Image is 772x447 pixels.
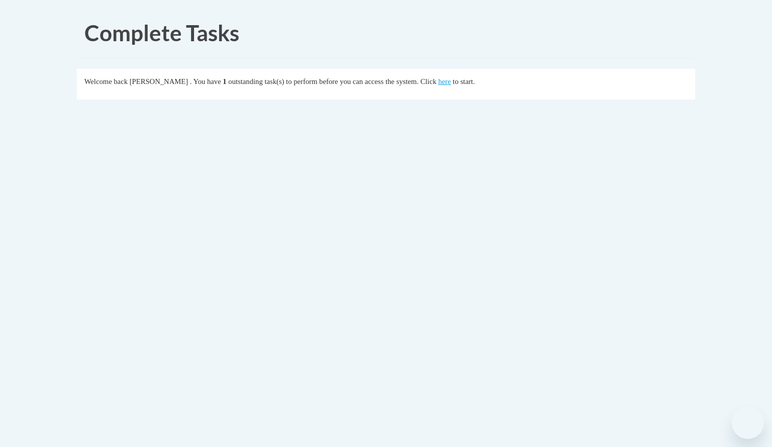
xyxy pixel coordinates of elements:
[84,77,128,85] span: Welcome back
[223,77,226,85] span: 1
[130,77,188,85] span: [PERSON_NAME]
[228,77,436,85] span: outstanding task(s) to perform before you can access the system. Click
[438,77,451,85] a: here
[453,77,475,85] span: to start.
[84,20,239,46] span: Complete Tasks
[190,77,221,85] span: . You have
[732,407,764,439] iframe: Button to launch messaging window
